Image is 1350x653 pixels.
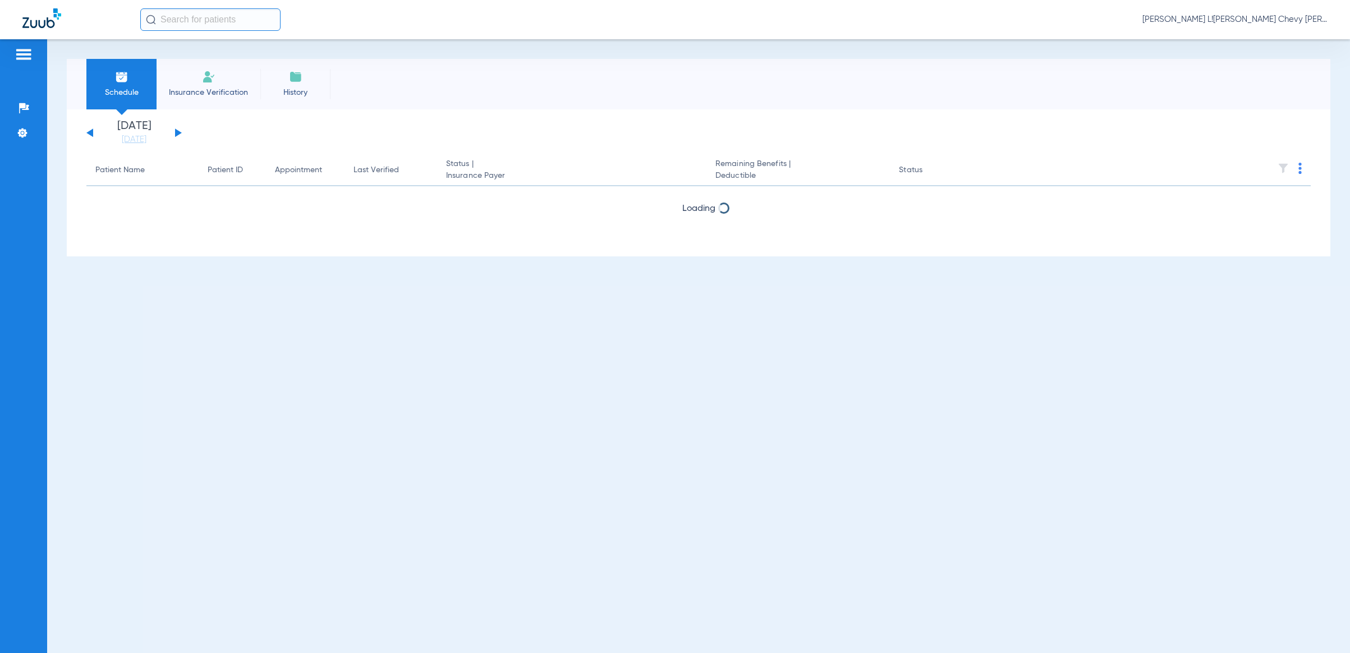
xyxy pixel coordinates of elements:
a: [DATE] [100,134,168,145]
th: Status [890,155,966,186]
span: History [269,87,322,98]
img: Schedule [115,70,128,84]
span: Insurance Payer [446,170,697,182]
img: hamburger-icon [15,48,33,61]
div: Patient ID [208,164,243,176]
img: group-dot-blue.svg [1298,163,1302,174]
img: Manual Insurance Verification [202,70,215,84]
th: Remaining Benefits | [706,155,890,186]
div: Appointment [275,164,336,176]
span: Schedule [95,87,148,98]
div: Last Verified [353,164,399,176]
input: Search for patients [140,8,281,31]
img: Zuub Logo [22,8,61,28]
li: [DATE] [100,121,168,145]
img: History [289,70,302,84]
div: Patient Name [95,164,145,176]
img: filter.svg [1278,163,1289,174]
span: Insurance Verification [165,87,252,98]
img: Search Icon [146,15,156,25]
div: Patient ID [208,164,257,176]
div: Appointment [275,164,322,176]
div: Patient Name [95,164,190,176]
span: [PERSON_NAME] L![PERSON_NAME] Chevy [PERSON_NAME] DDS., INC. [1142,14,1328,25]
span: Loading [682,204,715,213]
span: Deductible [715,170,881,182]
div: Last Verified [353,164,428,176]
th: Status | [437,155,706,186]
